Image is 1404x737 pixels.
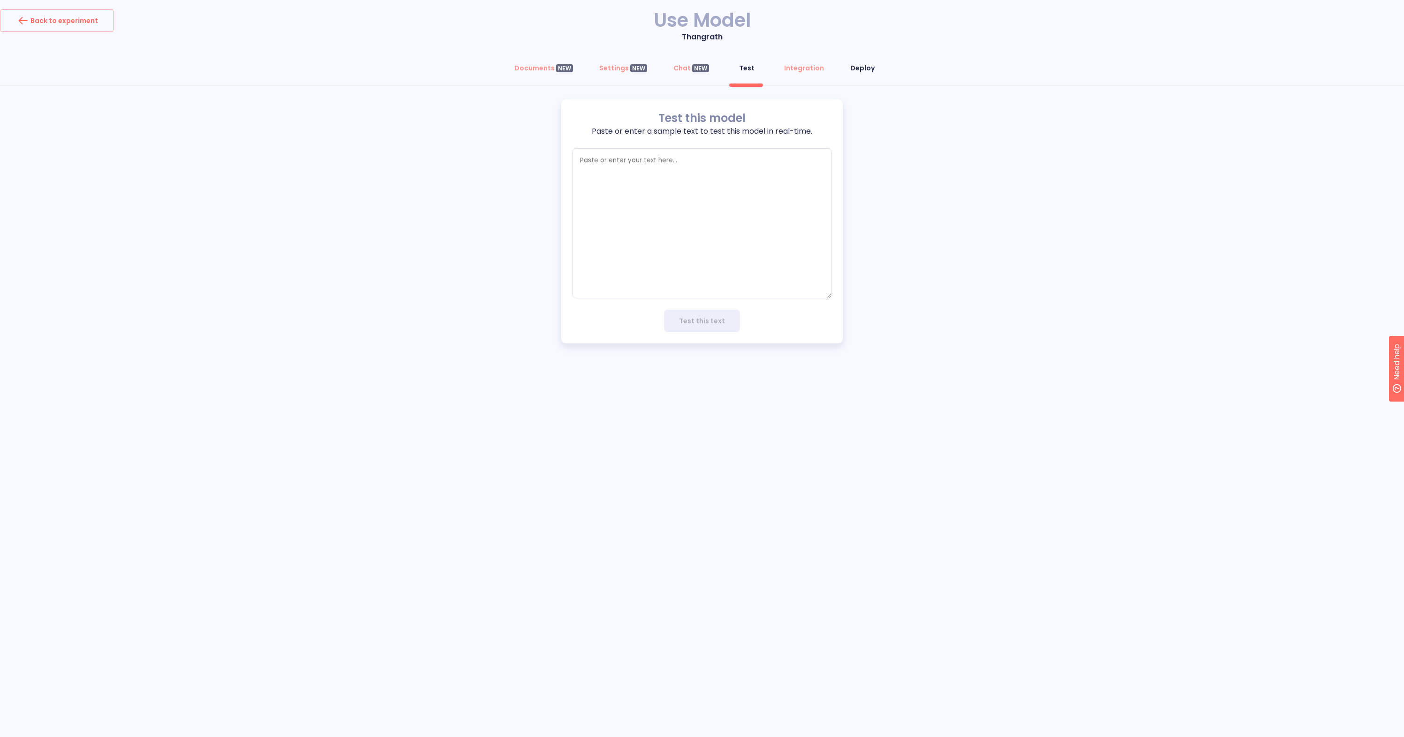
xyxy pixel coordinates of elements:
div: Deploy [850,63,875,73]
span: Need help [22,2,58,14]
textarea: empty textarea [572,148,832,298]
div: Documents [514,63,573,73]
p: Paste or enter a sample text to test this model in real-time. [572,126,832,137]
div: Back to experiment [15,13,98,28]
div: NEW [692,64,709,73]
div: NEW [556,64,573,73]
div: Integration [784,63,824,73]
div: Settings [599,63,647,73]
div: Test [739,63,755,73]
div: Chat [673,63,709,73]
div: NEW [630,64,647,73]
p: Test this model [572,111,832,126]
